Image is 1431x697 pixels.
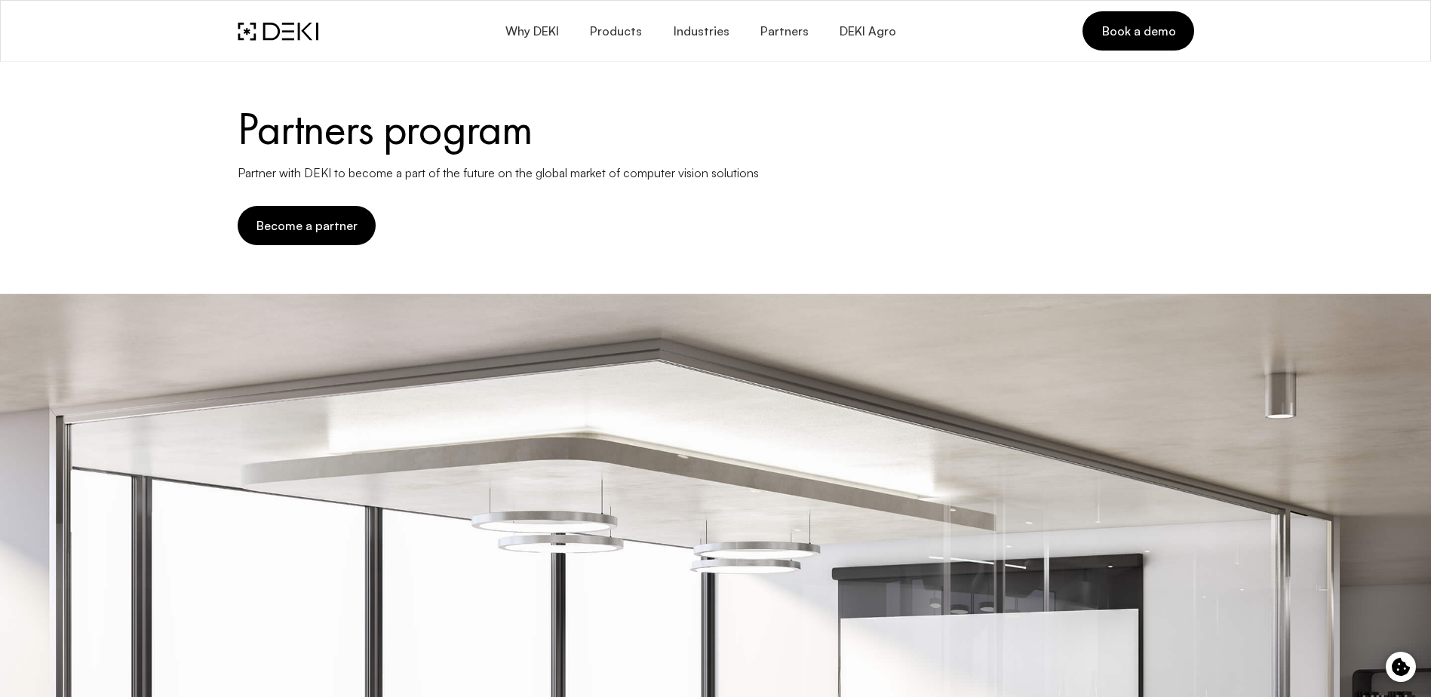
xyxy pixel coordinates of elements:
[745,14,824,49] a: Partners
[238,22,318,41] img: DEKI Logo
[824,14,911,49] a: DEKI Agro
[1386,652,1416,682] button: Cookie control
[504,24,558,38] span: Why DEKI
[672,24,729,38] span: Industries
[760,24,809,38] span: Partners
[489,14,573,49] button: Why DEKI
[238,106,1194,152] h1: Partners program
[839,24,896,38] span: DEKI Agro
[589,24,642,38] span: Products
[1082,11,1193,51] a: Book a demo
[256,217,358,234] span: Become a partner
[238,206,376,245] button: Become a partner
[238,164,818,182] p: Partner with DEKI to become a part of the future on the global market of computer vision solutions
[574,14,657,49] button: Products
[657,14,744,49] button: Industries
[1101,23,1175,39] span: Book a demo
